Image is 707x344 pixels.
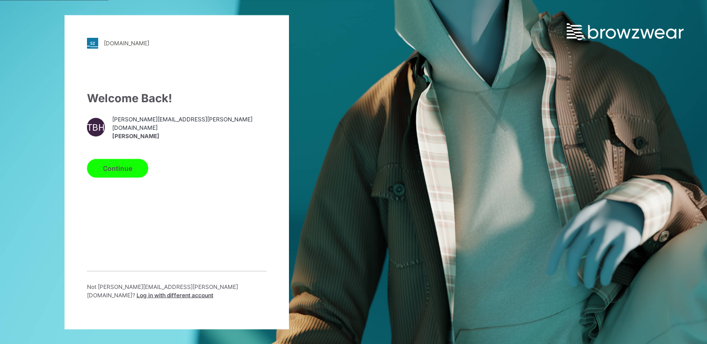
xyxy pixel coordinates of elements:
p: Not [PERSON_NAME][EMAIL_ADDRESS][PERSON_NAME][DOMAIN_NAME] ? [87,282,267,299]
a: [DOMAIN_NAME] [87,37,267,49]
img: browzwear-logo.e42bd6dac1945053ebaf764b6aa21510.svg [567,23,684,40]
div: [DOMAIN_NAME] [104,40,149,47]
button: Continue [87,159,148,177]
div: TBH [87,118,105,136]
span: [PERSON_NAME][EMAIL_ADDRESS][PERSON_NAME][DOMAIN_NAME] [112,115,267,132]
div: Welcome Back! [87,90,267,106]
img: stylezone-logo.562084cfcfab977791bfbf7441f1a819.svg [87,37,98,49]
span: Log in with different account [137,291,213,298]
span: [PERSON_NAME] [112,132,267,140]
